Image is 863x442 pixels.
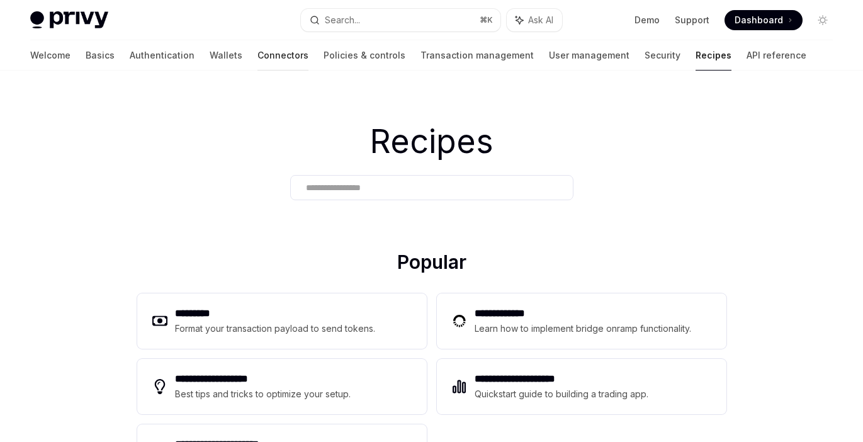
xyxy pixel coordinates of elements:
[210,40,242,71] a: Wallets
[480,15,493,25] span: ⌘ K
[507,9,562,31] button: Ask AI
[175,321,376,336] div: Format your transaction payload to send tokens.
[175,387,353,402] div: Best tips and tricks to optimize your setup.
[475,387,649,402] div: Quickstart guide to building a trading app.
[437,293,726,349] a: **** **** ***Learn how to implement bridge onramp functionality.
[735,14,783,26] span: Dashboard
[325,13,360,28] div: Search...
[30,11,108,29] img: light logo
[30,40,71,71] a: Welcome
[549,40,629,71] a: User management
[324,40,405,71] a: Policies & controls
[528,14,553,26] span: Ask AI
[675,14,709,26] a: Support
[696,40,731,71] a: Recipes
[301,9,500,31] button: Search...⌘K
[257,40,308,71] a: Connectors
[420,40,534,71] a: Transaction management
[130,40,195,71] a: Authentication
[86,40,115,71] a: Basics
[813,10,833,30] button: Toggle dark mode
[475,321,695,336] div: Learn how to implement bridge onramp functionality.
[635,14,660,26] a: Demo
[725,10,803,30] a: Dashboard
[645,40,680,71] a: Security
[747,40,806,71] a: API reference
[137,293,427,349] a: **** ****Format your transaction payload to send tokens.
[137,251,726,278] h2: Popular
